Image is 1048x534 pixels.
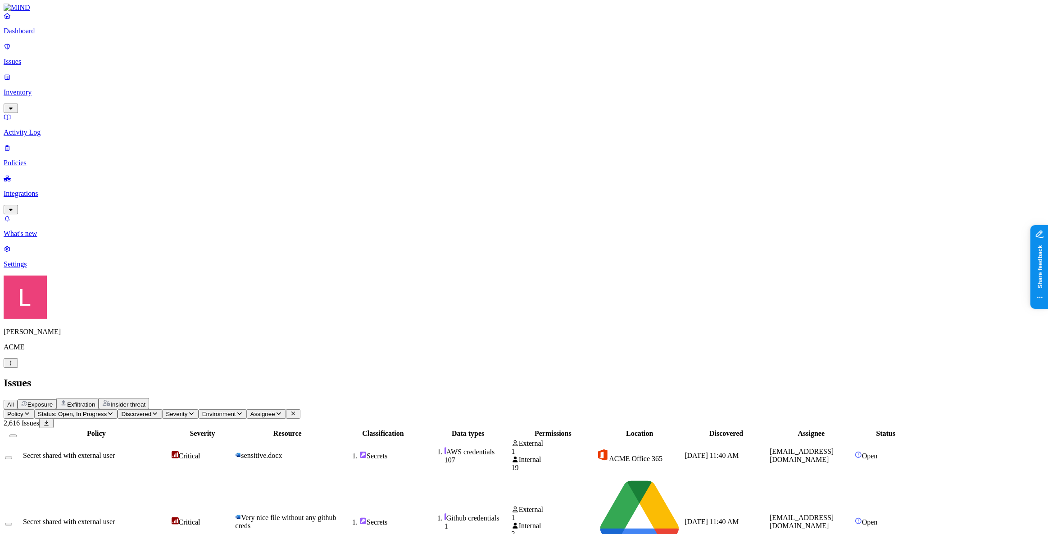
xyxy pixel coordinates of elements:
[179,518,200,526] span: Critical
[5,457,12,459] button: Select row
[202,411,236,417] span: Environment
[596,448,609,461] img: office-365
[855,451,862,458] img: status-open
[4,4,1044,12] a: MIND
[685,452,739,459] span: [DATE] 11:40 AM
[4,190,1044,198] p: Integrations
[512,522,595,530] div: Internal
[4,419,39,427] span: 2,616 Issues
[250,411,275,417] span: Assignee
[4,88,1044,96] p: Inventory
[596,430,683,438] div: Location
[359,517,367,525] img: secret
[4,128,1044,136] p: Activity Log
[5,523,12,525] button: Select row
[23,452,115,459] span: Secret shared with external user
[4,214,1044,238] a: What's new
[4,12,1044,35] a: Dashboard
[4,174,1044,213] a: Integrations
[241,452,282,459] span: sensitive.docx
[445,447,446,454] img: secret-line
[770,430,853,438] div: Assignee
[4,230,1044,238] p: What's new
[359,451,425,460] div: Secrets
[235,452,241,458] img: microsoft-word
[855,430,917,438] div: Status
[685,430,768,438] div: Discovered
[166,411,187,417] span: Severity
[4,377,1044,389] h2: Issues
[7,411,23,417] span: Policy
[512,448,595,456] div: 1
[426,430,510,438] div: Data types
[445,513,510,522] div: Github credentials
[512,439,595,448] div: External
[4,276,47,319] img: Landen Brown
[4,73,1044,112] a: Inventory
[4,4,30,12] img: MIND
[172,451,179,458] img: severity-critical
[770,448,834,463] span: [EMAIL_ADDRESS][DOMAIN_NAME]
[512,456,595,464] div: Internal
[4,58,1044,66] p: Issues
[359,451,367,458] img: secret
[359,517,425,526] div: Secrets
[235,514,241,520] img: microsoft-word
[7,401,14,408] span: All
[9,434,17,437] button: Select all
[4,343,1044,351] p: ACME
[235,430,340,438] div: Resource
[67,401,95,408] span: Exfiltration
[4,159,1044,167] p: Policies
[23,430,170,438] div: Policy
[855,517,862,525] img: status-open
[4,144,1044,167] a: Policies
[23,518,115,525] span: Secret shared with external user
[512,464,595,472] div: 19
[770,514,834,529] span: [EMAIL_ADDRESS][DOMAIN_NAME]
[235,514,336,529] span: Very nice file without any github creds
[512,506,595,514] div: External
[512,430,595,438] div: Permissions
[27,401,53,408] span: Exposure
[862,518,878,526] span: Open
[121,411,151,417] span: Discovered
[172,517,179,525] img: severity-critical
[4,113,1044,136] a: Activity Log
[512,514,595,522] div: 1
[110,401,145,408] span: Insider threat
[172,430,234,438] div: Severity
[38,411,107,417] span: Status: Open, In Progress
[862,452,878,460] span: Open
[179,452,200,460] span: Critical
[4,27,1044,35] p: Dashboard
[445,447,510,456] div: AWS credentials
[445,513,446,520] img: secret-line
[4,328,1044,336] p: [PERSON_NAME]
[4,42,1044,66] a: Issues
[4,260,1044,268] p: Settings
[445,456,510,464] div: 107
[685,518,739,525] span: [DATE] 11:40 AM
[341,430,425,438] div: Classification
[445,522,510,530] div: 1
[609,455,662,462] span: ACME Office 365
[4,245,1044,268] a: Settings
